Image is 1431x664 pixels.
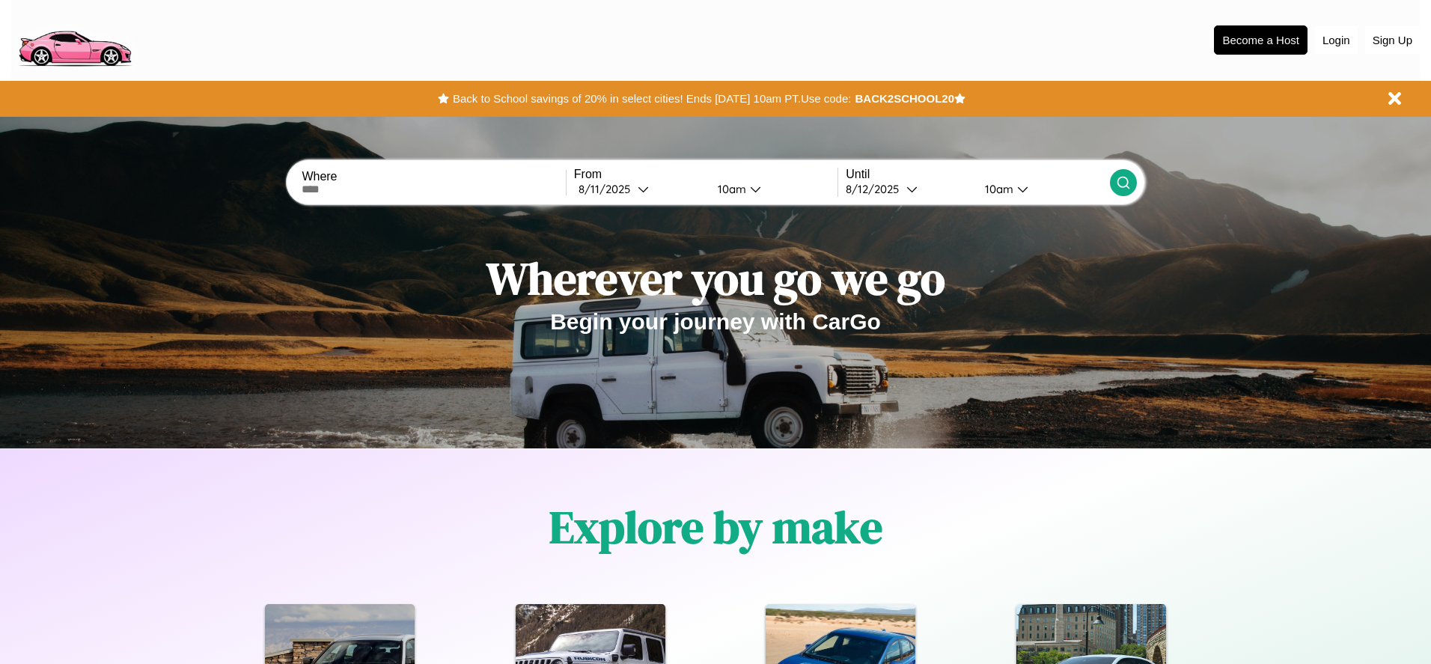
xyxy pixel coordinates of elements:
button: Become a Host [1214,25,1308,55]
button: Login [1315,26,1358,54]
button: Back to School savings of 20% in select cities! Ends [DATE] 10am PT.Use code: [449,88,855,109]
div: 8 / 11 / 2025 [579,182,638,196]
b: BACK2SCHOOL20 [855,92,954,105]
label: Until [846,168,1109,181]
button: 8/11/2025 [574,181,706,197]
h1: Explore by make [549,496,882,558]
label: Where [302,170,565,183]
div: 8 / 12 / 2025 [846,182,906,196]
button: 10am [706,181,837,197]
label: From [574,168,837,181]
button: 10am [973,181,1109,197]
button: Sign Up [1365,26,1420,54]
div: 10am [710,182,750,196]
img: logo [11,7,138,70]
div: 10am [977,182,1017,196]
